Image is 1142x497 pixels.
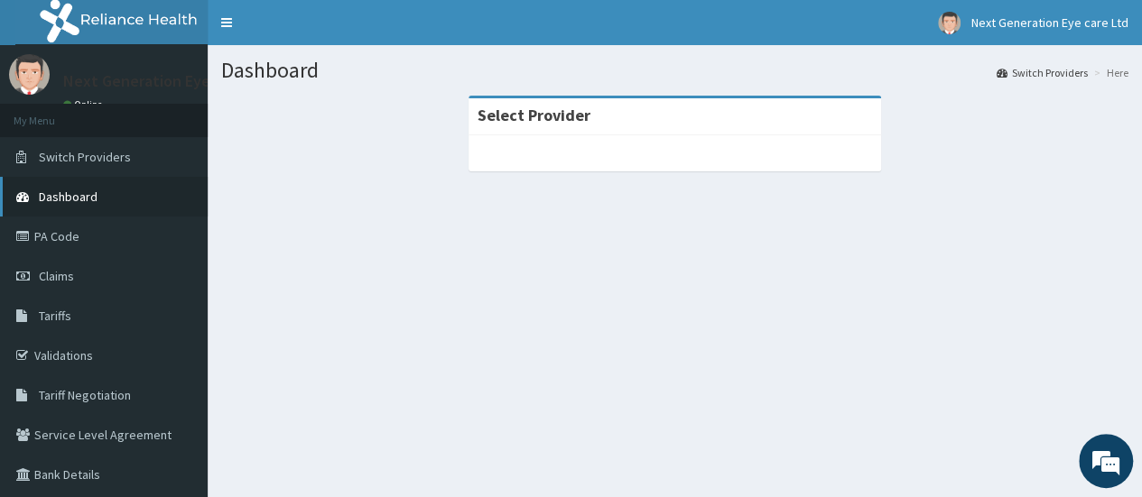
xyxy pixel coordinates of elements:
a: Switch Providers [997,65,1088,80]
textarea: Type your message and hit 'Enter' [9,317,344,380]
li: Here [1090,65,1128,80]
strong: Select Provider [478,105,590,125]
img: User Image [9,54,50,95]
p: Next Generation Eye care Ltd [63,73,273,89]
div: Minimize live chat window [296,9,339,52]
span: Tariffs [39,308,71,324]
span: Next Generation Eye care Ltd [971,14,1128,31]
h1: Dashboard [221,59,1128,82]
img: d_794563401_company_1708531726252_794563401 [33,90,73,135]
a: Online [63,98,107,111]
span: Claims [39,268,74,284]
span: Dashboard [39,189,97,205]
span: We're online! [105,139,249,321]
div: Chat with us now [94,101,303,124]
span: Switch Providers [39,149,131,165]
img: User Image [938,12,961,34]
span: Tariff Negotiation [39,387,131,403]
